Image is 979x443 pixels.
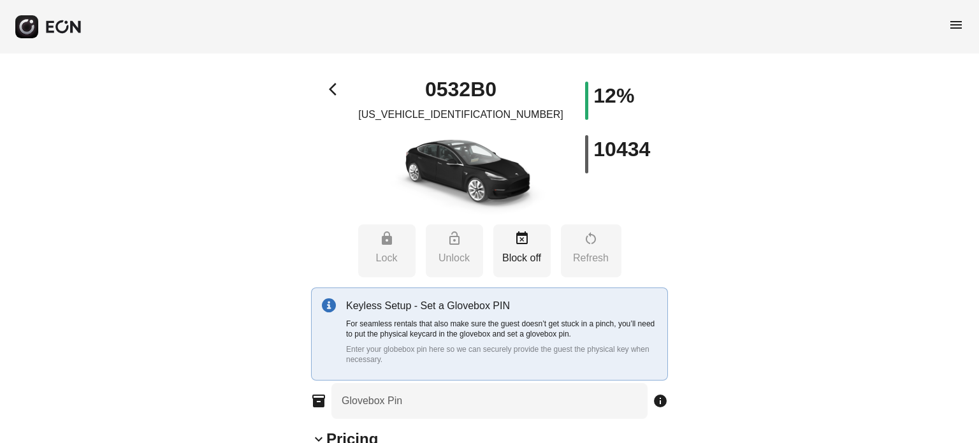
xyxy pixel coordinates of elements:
[346,298,657,314] p: Keyless Setup - Set a Glovebox PIN
[653,393,668,409] span: info
[372,127,550,217] img: car
[500,251,544,266] p: Block off
[493,224,551,277] button: Block off
[311,393,326,409] span: inventory_2
[593,88,634,103] h1: 12%
[329,82,344,97] span: arrow_back_ios
[322,298,336,312] img: info
[358,107,563,122] p: [US_VEHICLE_IDENTIFICATION_NUMBER]
[948,17,964,33] span: menu
[346,344,657,365] p: Enter your globebox pin here so we can securely provide the guest the physical key when necessary.
[346,319,657,339] p: For seamless rentals that also make sure the guest doesn’t get stuck in a pinch, you’ll need to p...
[593,142,650,157] h1: 10434
[342,393,402,409] label: Glovebox Pin
[425,82,497,97] h1: 0532B0
[514,231,530,246] span: event_busy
